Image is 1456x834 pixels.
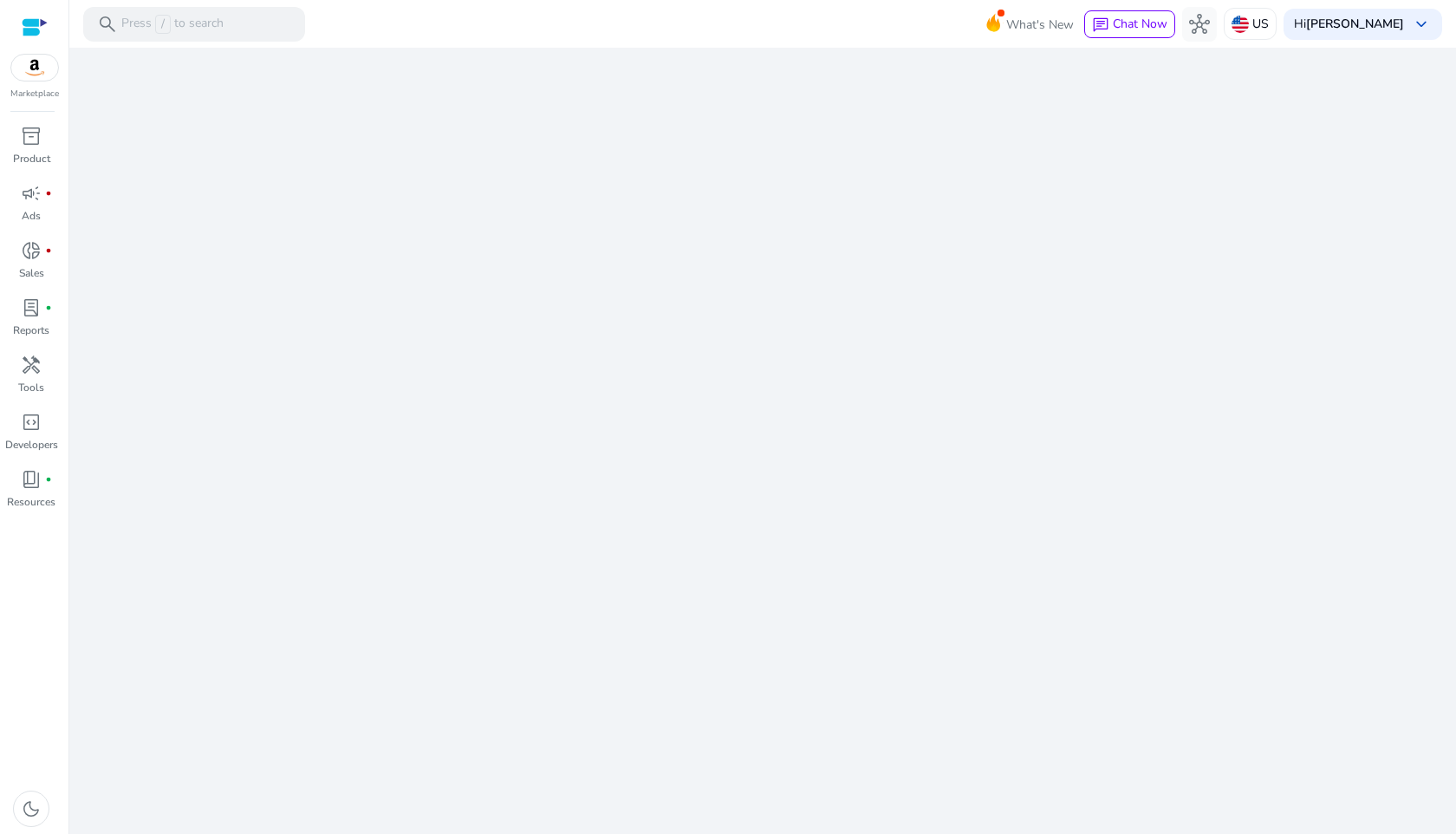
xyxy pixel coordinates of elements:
img: us.svg [1232,16,1249,33]
span: fiber_manual_record [45,190,52,197]
span: Chat Now [1113,16,1167,32]
span: inventory_2 [21,126,42,147]
span: chat [1092,16,1109,34]
span: lab_profile [21,297,42,318]
span: keyboard_arrow_down [1411,14,1432,35]
button: hub [1182,7,1217,42]
p: Developers [5,437,58,453]
b: [PERSON_NAME] [1306,16,1404,32]
p: Marketplace [10,88,59,101]
p: Resources [7,494,55,510]
span: fiber_manual_record [45,247,52,254]
p: US [1252,9,1269,39]
span: dark_mode [21,798,42,819]
span: handyman [21,355,42,375]
p: Press to search [121,15,224,34]
span: fiber_manual_record [45,476,52,483]
span: fiber_manual_record [45,304,52,311]
span: book_4 [21,469,42,490]
img: amazon.svg [11,55,58,81]
span: What's New [1006,10,1074,40]
p: Tools [18,380,44,395]
p: Reports [13,323,49,338]
span: search [97,14,118,35]
button: chatChat Now [1084,10,1175,38]
span: hub [1189,14,1210,35]
p: Sales [19,265,44,281]
span: / [155,15,171,34]
p: Hi [1294,18,1404,30]
span: donut_small [21,240,42,261]
span: code_blocks [21,412,42,433]
span: campaign [21,183,42,204]
p: Product [13,151,50,166]
p: Ads [22,208,41,224]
